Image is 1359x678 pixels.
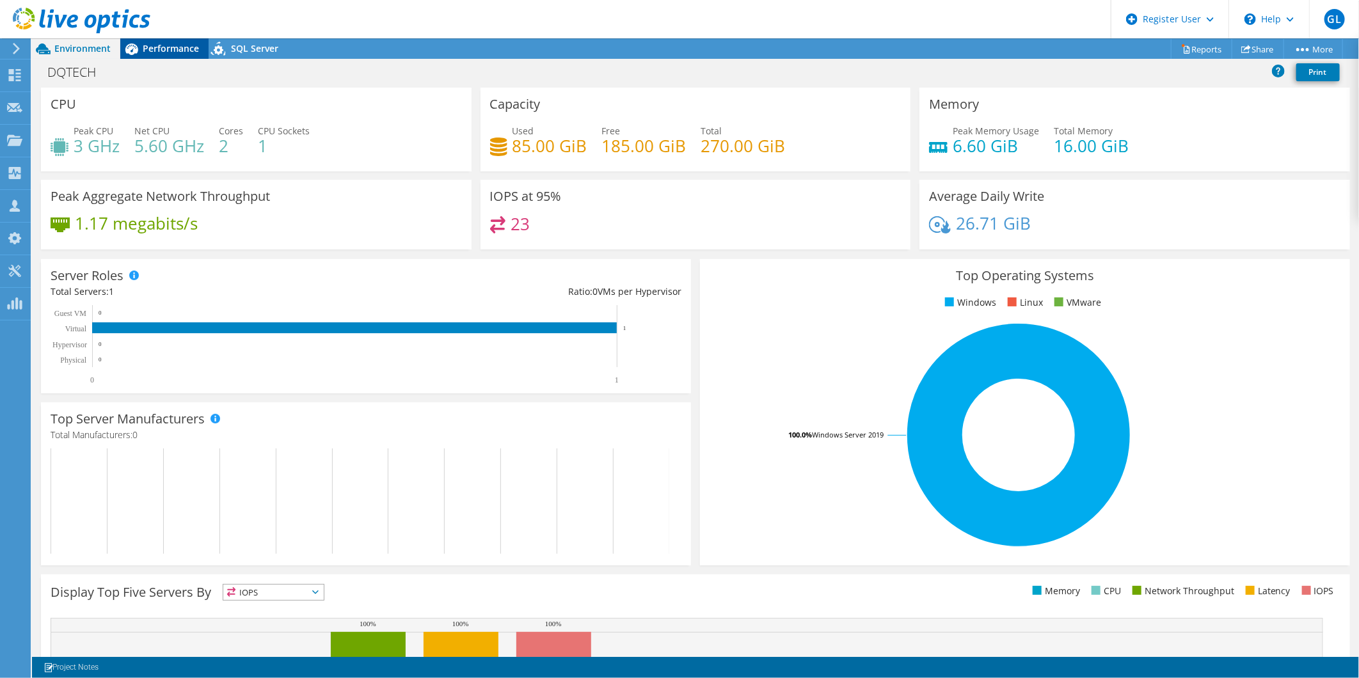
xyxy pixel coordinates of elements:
text: 1 [615,375,619,384]
span: Used [513,125,534,137]
h3: Top Server Manufacturers [51,412,205,426]
span: 0 [592,285,598,297]
h3: IOPS at 95% [490,189,562,203]
a: Share [1232,39,1284,59]
span: SQL Server [231,42,278,54]
span: Peak CPU [74,125,113,137]
span: IOPS [223,585,324,600]
a: Print [1296,63,1340,81]
text: 100% [360,620,376,627]
li: Latency [1243,584,1291,598]
text: 0 [99,341,102,347]
div: Ratio: VMs per Hypervisor [366,285,681,299]
li: Windows [942,296,996,310]
a: Project Notes [35,659,107,675]
li: Network Throughput [1129,584,1234,598]
span: Cores [219,125,243,137]
text: 100% [545,620,562,627]
h4: 3 GHz [74,139,120,153]
svg: \n [1244,13,1256,25]
span: Performance [143,42,199,54]
text: 0 [90,375,94,384]
span: Total Memory [1054,125,1113,137]
tspan: 100.0% [788,430,812,439]
h4: 1 [258,139,310,153]
h3: Top Operating Systems [710,269,1340,283]
h4: 23 [511,217,530,231]
h3: Average Daily Write [929,189,1044,203]
text: 0 [99,356,102,363]
h4: 1.17 megabits/s [75,216,198,230]
tspan: Windows Server 2019 [812,430,884,439]
h3: Capacity [490,97,541,111]
text: 100% [452,620,469,627]
span: 0 [132,429,138,441]
span: Peak Memory Usage [953,125,1039,137]
text: 1 [623,325,626,331]
h3: CPU [51,97,76,111]
h4: Total Manufacturers: [51,428,681,442]
h4: 6.60 GiB [953,139,1039,153]
span: Net CPU [134,125,170,137]
a: Reports [1171,39,1232,59]
h4: 185.00 GiB [602,139,687,153]
h4: 16.00 GiB [1054,139,1129,153]
h4: 2 [219,139,243,153]
div: Total Servers: [51,285,366,299]
h3: Peak Aggregate Network Throughput [51,189,270,203]
text: 0 [99,310,102,316]
h4: 270.00 GiB [701,139,786,153]
h3: Memory [929,97,979,111]
li: VMware [1051,296,1101,310]
li: Memory [1029,584,1080,598]
h4: 85.00 GiB [513,139,587,153]
span: Total [701,125,722,137]
li: CPU [1088,584,1121,598]
text: Virtual [65,324,87,333]
li: Linux [1005,296,1043,310]
span: CPU Sockets [258,125,310,137]
h4: 26.71 GiB [956,216,1031,230]
h1: DQTECH [42,65,116,79]
span: 1 [109,285,114,297]
h3: Server Roles [51,269,123,283]
h4: 5.60 GHz [134,139,204,153]
span: Environment [54,42,111,54]
text: Physical [60,356,86,365]
span: Free [602,125,621,137]
li: IOPS [1299,584,1334,598]
text: Hypervisor [52,340,87,349]
a: More [1283,39,1343,59]
text: Guest VM [54,309,86,318]
span: GL [1324,9,1345,29]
